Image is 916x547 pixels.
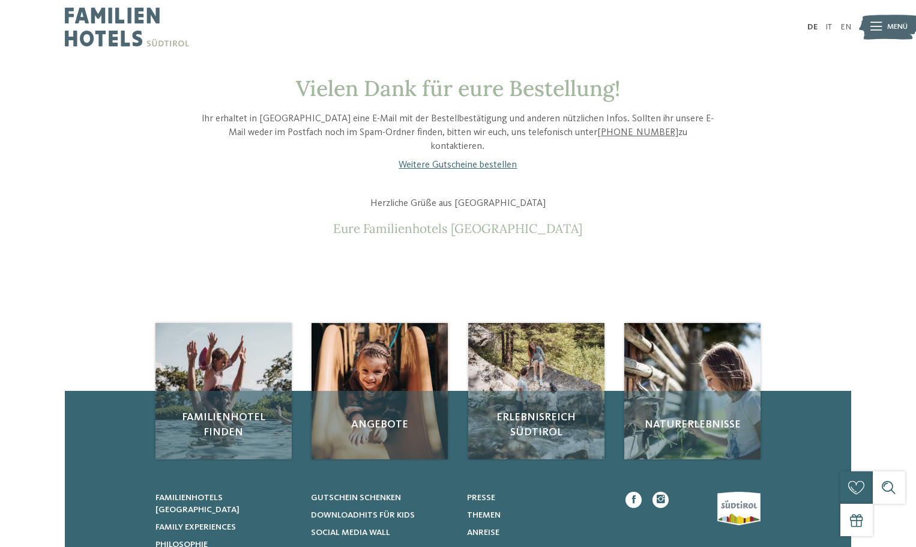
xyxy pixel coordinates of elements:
a: Gutschein schenken [311,492,453,504]
span: Themen [467,511,501,519]
a: Downloadhits für Kids [311,509,453,521]
span: Familienhotel finden [166,410,281,440]
a: Social Media Wall [311,527,453,539]
a: Family Experiences [155,521,298,533]
img: Gutschein [155,323,292,459]
span: Familienhotels [GEOGRAPHIC_DATA] [155,494,240,514]
span: Presse [467,494,495,502]
span: Gutschein schenken [311,494,401,502]
p: Eure Familienhotels [GEOGRAPHIC_DATA] [201,222,715,237]
a: Gutschein Familienhotel finden [155,323,292,459]
span: Erlebnisreich Südtirol [479,410,594,440]
a: DE [807,23,818,31]
a: EN [840,23,851,31]
span: Social Media Wall [311,528,390,537]
img: Gutschein [624,323,761,459]
a: Gutschein Erlebnisreich Südtirol [468,323,604,459]
img: Gutschein [312,323,448,459]
a: Weitere Gutscheine bestellen [399,160,517,170]
p: Herzliche Grüße aus [GEOGRAPHIC_DATA] [201,197,715,211]
a: Gutschein Naturerlebnisse [624,323,761,459]
span: Naturerlebnisse [635,417,750,432]
span: Anreise [467,528,499,537]
a: Familienhotels [GEOGRAPHIC_DATA] [155,492,298,516]
span: Menü [887,22,908,32]
a: Themen [467,509,609,521]
a: Presse [467,492,609,504]
p: Ihr erhaltet in [GEOGRAPHIC_DATA] eine E-Mail mit der Bestellbestätigung und anderen nützlichen I... [201,112,715,153]
span: Angebote [322,417,437,432]
span: Family Experiences [155,523,236,531]
a: Gutschein Angebote [312,323,448,459]
span: Vielen Dank für eure Bestellung! [296,74,620,102]
span: Downloadhits für Kids [311,511,415,519]
a: IT [825,23,832,31]
a: Anreise [467,527,609,539]
a: [PHONE_NUMBER] [597,128,678,138]
img: Gutschein [468,323,604,459]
